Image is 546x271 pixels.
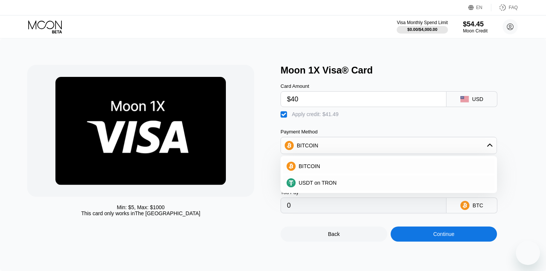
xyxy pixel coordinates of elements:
[292,111,339,117] div: Apply credit: $41.49
[281,227,387,242] div: Back
[281,190,446,195] div: You Pay
[283,175,495,190] div: USDT on TRON
[463,28,488,34] div: Moon Credit
[283,159,495,174] div: BITCOIN
[281,129,497,135] div: Payment Method
[299,163,320,169] span: BITCOIN
[281,83,446,89] div: Card Amount
[509,5,518,10] div: FAQ
[391,227,497,242] div: Continue
[81,210,200,216] div: This card only works in The [GEOGRAPHIC_DATA]
[287,92,440,107] input: $0.00
[491,4,518,11] div: FAQ
[463,20,488,34] div: $54.45Moon Credit
[117,204,165,210] div: Min: $ 5 , Max: $ 1000
[463,20,488,28] div: $54.45
[299,180,337,186] span: USDT on TRON
[516,241,540,265] iframe: Button to launch messaging window
[468,4,491,11] div: EN
[281,138,497,153] div: BITCOIN
[328,231,340,237] div: Back
[476,5,483,10] div: EN
[297,142,318,149] div: BITCOIN
[281,65,526,76] div: Moon 1X Visa® Card
[433,231,454,237] div: Continue
[407,27,437,32] div: $0.00 / $4,000.00
[397,20,448,34] div: Visa Monthly Spend Limit$0.00/$4,000.00
[472,96,483,102] div: USD
[281,111,288,118] div: 
[472,202,483,208] div: BTC
[397,20,448,25] div: Visa Monthly Spend Limit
